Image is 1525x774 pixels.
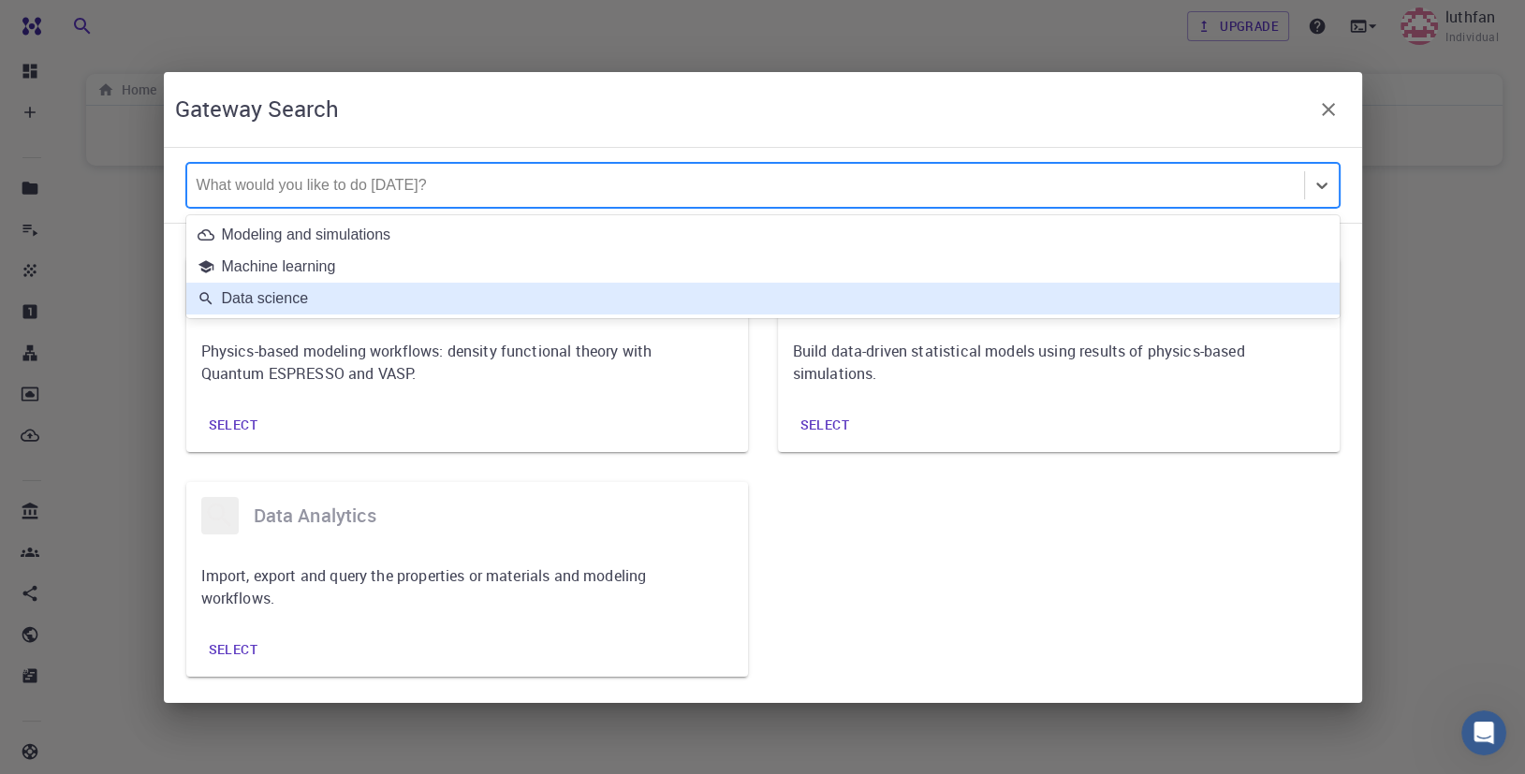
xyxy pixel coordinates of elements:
[1461,710,1506,755] iframe: Intercom live chat
[785,407,864,445] button: Select
[194,407,272,445] button: Select
[201,564,707,609] p: Import, export and query the properties or materials and modeling workflows.
[793,340,1298,385] p: Build data-driven statistical models using results of physics-based simulations.
[201,340,707,385] p: Physics-based modeling workflows: density functional theory with Quantum ESPRESSO and VASP.
[175,94,339,124] h5: Gateway Search
[254,501,733,531] h6: data analytics
[198,258,1328,275] div: Machine learning
[198,290,1328,307] div: Data science
[194,632,272,669] button: Select
[198,226,1328,243] div: Modeling and simulations
[37,13,105,30] span: Support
